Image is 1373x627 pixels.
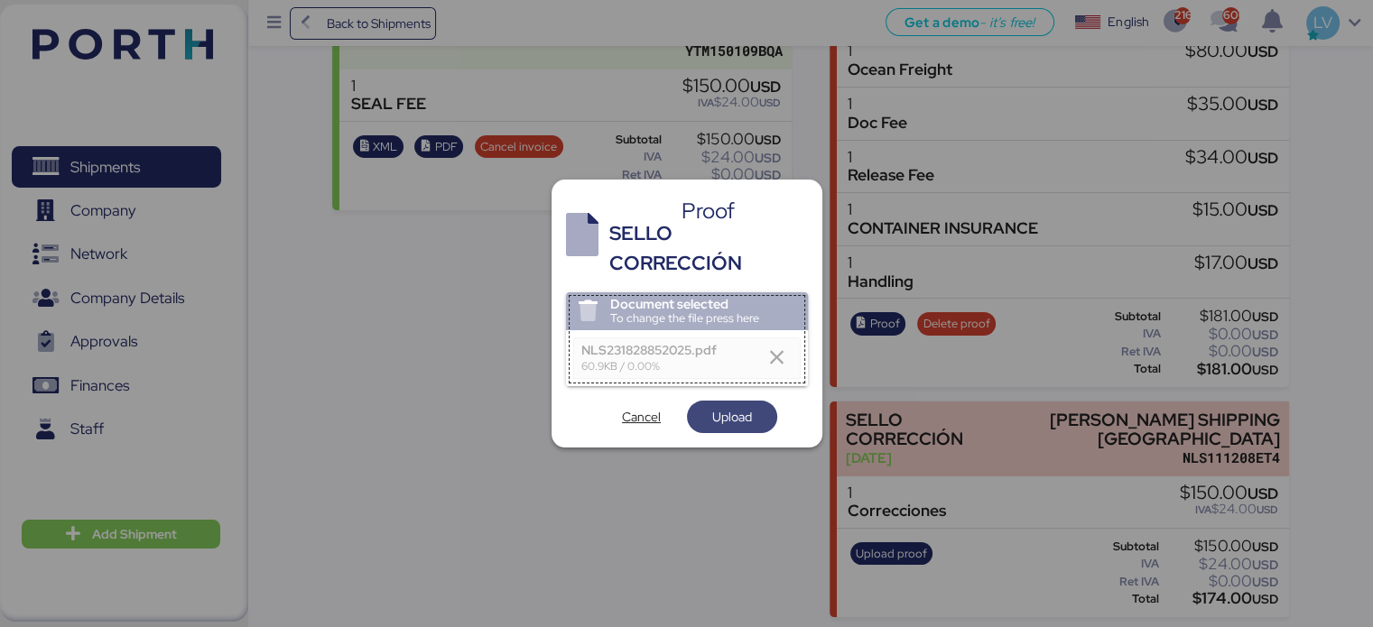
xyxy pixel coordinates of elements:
[597,401,687,433] button: Cancel
[712,406,752,428] span: Upload
[622,406,661,428] span: Cancel
[609,203,808,219] div: Proof
[687,401,777,433] button: Upload
[609,219,808,278] div: SELLO CORRECCIÓN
